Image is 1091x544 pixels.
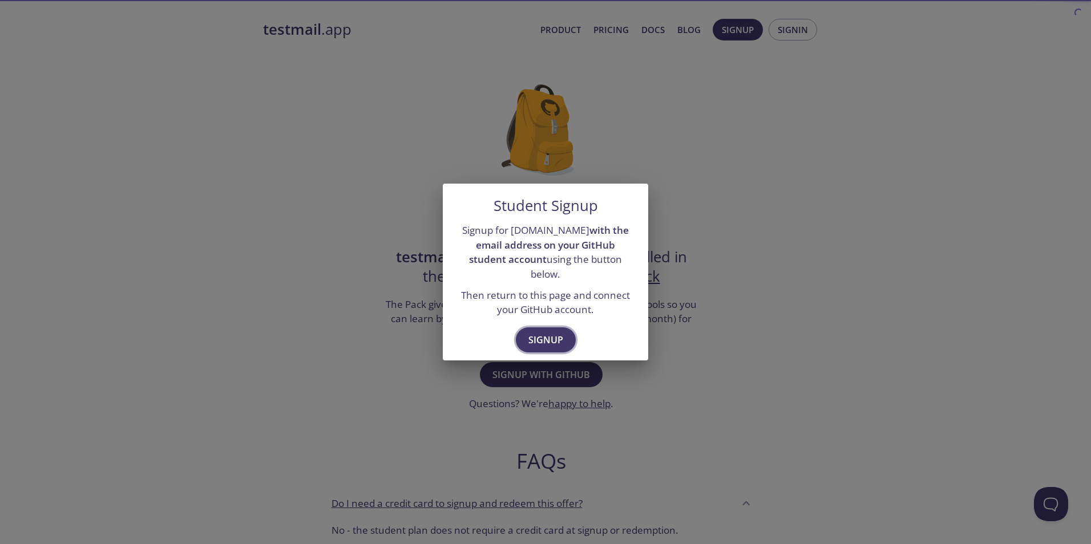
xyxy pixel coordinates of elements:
[494,197,598,214] h5: Student Signup
[528,332,563,348] span: Signup
[456,288,635,317] p: Then return to this page and connect your GitHub account.
[456,223,635,282] p: Signup for [DOMAIN_NAME] using the button below.
[469,224,629,266] strong: with the email address on your GitHub student account
[516,327,576,352] button: Signup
